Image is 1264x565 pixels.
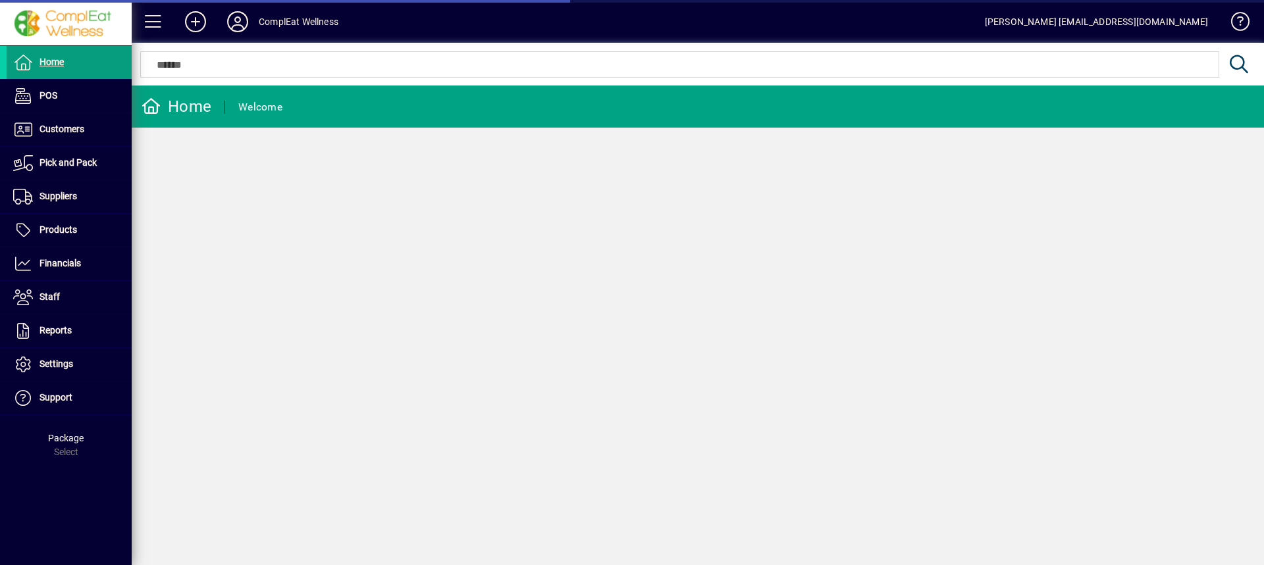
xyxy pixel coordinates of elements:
[39,291,60,302] span: Staff
[7,314,132,347] a: Reports
[39,157,97,168] span: Pick and Pack
[7,80,132,112] a: POS
[7,147,132,180] a: Pick and Pack
[39,224,77,235] span: Products
[7,180,132,213] a: Suppliers
[142,96,211,117] div: Home
[985,11,1208,32] div: [PERSON_NAME] [EMAIL_ADDRESS][DOMAIN_NAME]
[7,281,132,314] a: Staff
[39,258,81,268] span: Financials
[39,392,72,403] span: Support
[7,348,132,381] a: Settings
[48,433,84,443] span: Package
[1221,3,1248,45] a: Knowledge Base
[7,381,132,414] a: Support
[39,57,64,67] span: Home
[7,247,132,280] a: Financials
[39,325,72,335] span: Reports
[238,97,282,118] div: Welcome
[259,11,338,32] div: ComplEat Wellness
[174,10,217,34] button: Add
[7,214,132,247] a: Products
[39,90,57,101] span: POS
[217,10,259,34] button: Profile
[39,358,73,369] span: Settings
[39,191,77,201] span: Suppliers
[39,124,84,134] span: Customers
[7,113,132,146] a: Customers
